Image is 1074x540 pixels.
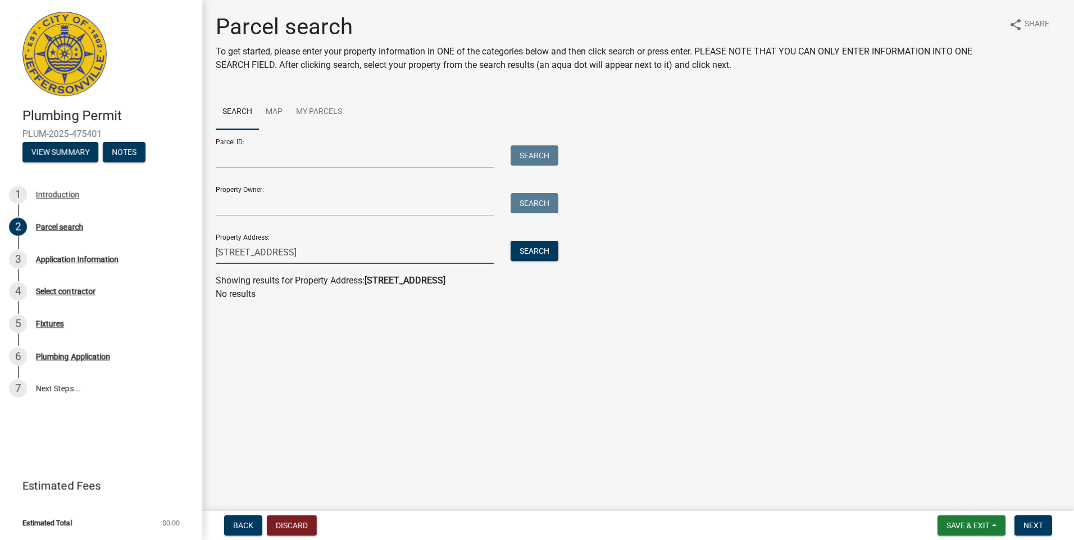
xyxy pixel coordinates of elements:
[9,474,184,497] a: Estimated Fees
[36,223,83,231] div: Parcel search
[216,94,259,130] a: Search
[1025,18,1049,31] span: Share
[36,353,110,360] div: Plumbing Application
[103,148,145,157] wm-modal-confirm: Notes
[216,287,1061,301] p: No results
[36,255,119,263] div: Application Information
[162,519,180,527] span: $0.00
[365,275,445,286] strong: [STREET_ADDRESS]
[511,145,558,166] button: Search
[9,282,27,300] div: 4
[36,287,95,295] div: Select contractor
[36,320,64,328] div: Fixtures
[1009,18,1022,31] i: share
[103,142,145,162] button: Notes
[511,241,558,261] button: Search
[216,274,1061,287] div: Showing results for Property Address:
[233,521,253,530] span: Back
[22,129,180,139] span: PLUM-2025-475401
[511,193,558,213] button: Search
[216,45,1000,72] p: To get started, please enter your property information in ONE of the categories below and then cl...
[9,379,27,397] div: 7
[267,515,317,536] button: Discard
[938,515,1005,536] button: Save & Exit
[36,191,79,199] div: Introduction
[224,515,262,536] button: Back
[289,94,349,130] a: My Parcels
[9,347,27,365] div: 6
[1023,521,1043,530] span: Next
[9,315,27,333] div: 5
[1014,515,1052,536] button: Next
[22,142,98,162] button: View Summary
[1000,13,1058,35] button: shareShare
[22,108,193,124] h4: Plumbing Permit
[9,186,27,204] div: 1
[22,148,98,157] wm-modal-confirm: Summary
[216,13,1000,40] h1: Parcel search
[9,218,27,236] div: 2
[22,519,72,527] span: Estimated Total
[259,94,289,130] a: Map
[22,12,107,96] img: City of Jeffersonville, Indiana
[946,521,990,530] span: Save & Exit
[9,250,27,268] div: 3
